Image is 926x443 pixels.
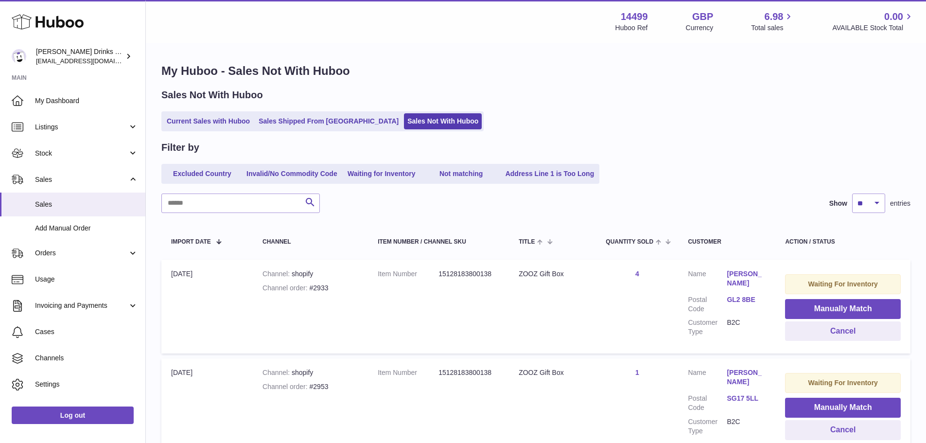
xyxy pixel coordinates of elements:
div: Customer [688,239,766,245]
dd: 15128183800138 [438,269,499,279]
span: Quantity Sold [606,239,653,245]
div: shopify [262,269,358,279]
span: Invoicing and Payments [35,301,128,310]
span: Channels [35,354,138,363]
label: Show [829,199,847,208]
dt: Item Number [378,368,438,377]
div: Huboo Ref [615,23,648,33]
dt: Name [688,368,727,389]
span: Sales [35,200,138,209]
h2: Sales Not With Huboo [161,89,263,102]
span: Usage [35,275,138,284]
strong: Channel [262,270,292,278]
span: Settings [35,380,138,389]
a: 6.98 Total sales [751,10,794,33]
div: shopify [262,368,358,377]
button: Manually Match [785,299,901,319]
div: #2933 [262,284,358,293]
dt: Customer Type [688,417,727,436]
dd: B2C [727,417,766,436]
a: [PERSON_NAME] [727,269,766,288]
span: [EMAIL_ADDRESS][DOMAIN_NAME] [36,57,143,65]
span: 6.98 [765,10,784,23]
div: Item Number / Channel SKU [378,239,499,245]
span: Listings [35,123,128,132]
a: GL2 8BE [727,295,766,304]
a: Invalid/No Commodity Code [243,166,341,182]
a: [PERSON_NAME] [727,368,766,387]
strong: Channel order [262,284,310,292]
strong: Waiting For Inventory [808,379,878,387]
a: Not matching [422,166,500,182]
span: My Dashboard [35,96,138,106]
div: #2953 [262,382,358,391]
h1: My Huboo - Sales Not With Huboo [161,63,910,79]
span: Title [519,239,535,245]
dt: Postal Code [688,295,727,314]
div: Currency [686,23,714,33]
div: Channel [262,239,358,245]
a: Sales Shipped From [GEOGRAPHIC_DATA] [255,113,402,129]
a: Excluded Country [163,166,241,182]
div: ZOOZ Gift Box [519,368,586,377]
dt: Customer Type [688,318,727,337]
span: Total sales [751,23,794,33]
button: Cancel [785,321,901,341]
strong: Channel [262,369,292,376]
strong: Waiting For Inventory [808,280,878,288]
a: Address Line 1 is Too Long [502,166,598,182]
span: entries [890,199,910,208]
span: AVAILABLE Stock Total [832,23,914,33]
h2: Filter by [161,141,199,154]
strong: 14499 [621,10,648,23]
dt: Postal Code [688,394,727,412]
span: Add Manual Order [35,224,138,233]
a: SG17 5LL [727,394,766,403]
strong: Channel order [262,383,310,390]
strong: GBP [692,10,713,23]
dd: 15128183800138 [438,368,499,377]
div: Action / Status [785,239,901,245]
img: internalAdmin-14499@internal.huboo.com [12,49,26,64]
a: Current Sales with Huboo [163,113,253,129]
dt: Name [688,269,727,290]
button: Manually Match [785,398,901,418]
a: 1 [635,369,639,376]
dt: Item Number [378,269,438,279]
dd: B2C [727,318,766,337]
span: Import date [171,239,211,245]
div: ZOOZ Gift Box [519,269,586,279]
a: 4 [635,270,639,278]
span: Sales [35,175,128,184]
span: 0.00 [884,10,903,23]
a: 0.00 AVAILABLE Stock Total [832,10,914,33]
a: Sales Not With Huboo [404,113,482,129]
span: Orders [35,248,128,258]
td: [DATE] [161,260,253,354]
a: Waiting for Inventory [343,166,420,182]
div: [PERSON_NAME] Drinks LTD (t/a Zooz) [36,47,123,66]
a: Log out [12,407,134,424]
button: Cancel [785,420,901,440]
span: Stock [35,149,128,158]
span: Cases [35,327,138,337]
